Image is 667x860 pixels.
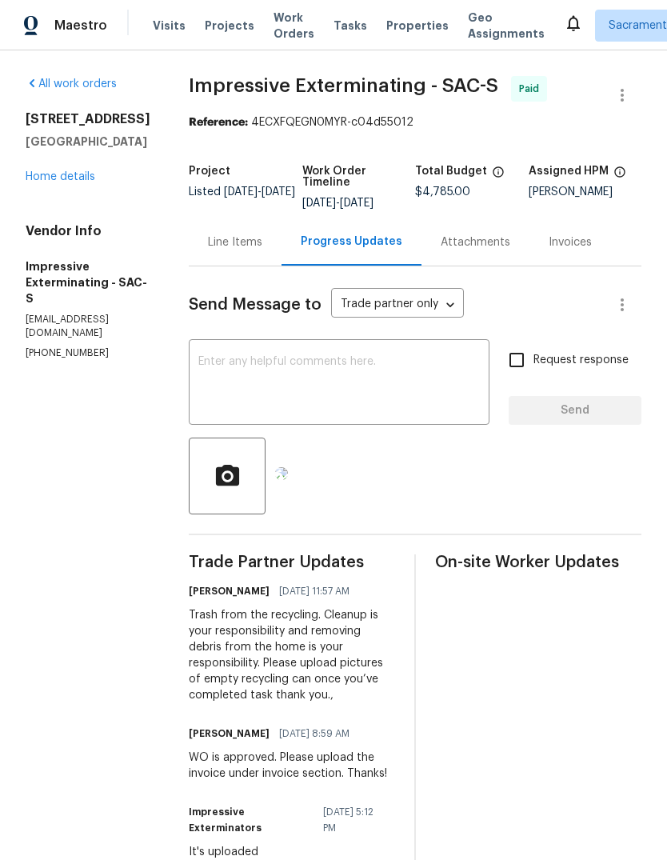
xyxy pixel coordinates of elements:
span: Work Orders [274,10,314,42]
h5: Work Order Timeline [302,166,416,188]
span: Send Message to [189,297,322,313]
span: Trade Partner Updates [189,554,395,570]
span: [DATE] [224,186,258,198]
span: [DATE] [262,186,295,198]
span: Geo Assignments [468,10,545,42]
h5: Impressive Exterminating - SAC-S [26,258,150,306]
span: [DATE] 5:12 PM [323,804,385,836]
span: Maestro [54,18,107,34]
span: [DATE] 11:57 AM [279,583,349,599]
span: Impressive Exterminating - SAC-S [189,76,498,95]
a: Home details [26,171,95,182]
div: Invoices [549,234,592,250]
span: [DATE] 8:59 AM [279,726,349,742]
span: $4,785.00 [415,186,470,198]
p: [PHONE_NUMBER] [26,346,150,360]
span: Projects [205,18,254,34]
h6: Impressive Exterminators [189,804,314,836]
span: [DATE] [302,198,336,209]
span: Visits [153,18,186,34]
div: Progress Updates [301,234,402,250]
h5: Total Budget [415,166,487,177]
b: Reference: [189,117,248,128]
span: The total cost of line items that have been proposed by Opendoor. This sum includes line items th... [492,166,505,186]
div: Trash from the recycling. Cleanup is your responsibility and removing debris from the home is you... [189,607,395,703]
div: Trade partner only [331,292,464,318]
span: [DATE] [340,198,373,209]
p: [EMAIL_ADDRESS][DOMAIN_NAME] [26,313,150,340]
span: Tasks [333,20,367,31]
h2: [STREET_ADDRESS] [26,111,150,127]
div: It's uploaded [189,844,395,860]
h6: [PERSON_NAME] [189,726,270,742]
div: Line Items [208,234,262,250]
span: Listed [189,186,295,198]
h5: Project [189,166,230,177]
span: - [224,186,295,198]
h5: Assigned HPM [529,166,609,177]
h6: [PERSON_NAME] [189,583,270,599]
div: WO is approved. Please upload the invoice under invoice section. Thanks! [189,750,395,782]
h4: Vendor Info [26,223,150,239]
span: - [302,198,373,209]
span: The hpm assigned to this work order. [613,166,626,186]
span: Request response [533,352,629,369]
span: On-site Worker Updates [435,554,641,570]
div: Attachments [441,234,510,250]
span: Properties [386,18,449,34]
div: [PERSON_NAME] [529,186,642,198]
a: All work orders [26,78,117,90]
span: Paid [519,81,545,97]
div: 4ECXFQEGN0MYR-c04d55012 [189,114,641,130]
h5: [GEOGRAPHIC_DATA] [26,134,150,150]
